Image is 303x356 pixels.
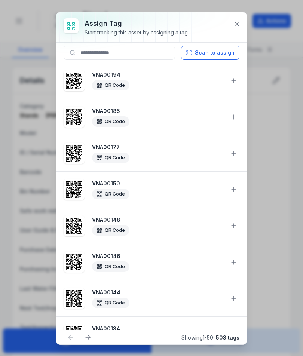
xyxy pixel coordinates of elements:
strong: VNA00194 [92,71,224,79]
button: Scan to assign [181,46,239,60]
strong: 503 tags [216,334,239,341]
div: QR Code [92,225,129,236]
strong: VNA00185 [92,107,224,115]
div: QR Code [92,116,129,127]
div: QR Code [92,189,129,199]
strong: VNA00134 [92,325,224,332]
div: Start tracking this asset by assigning a tag. [85,29,189,36]
strong: VNA00146 [92,252,224,260]
div: QR Code [92,298,129,308]
span: Showing 1 - 50 · [181,334,239,341]
strong: VNA00177 [92,144,224,151]
div: QR Code [92,153,129,163]
strong: VNA00150 [92,180,224,187]
div: QR Code [92,261,129,272]
h3: Assign tag [85,18,189,29]
div: QR Code [92,80,129,90]
strong: VNA00144 [92,289,224,296]
strong: VNA00148 [92,216,224,224]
